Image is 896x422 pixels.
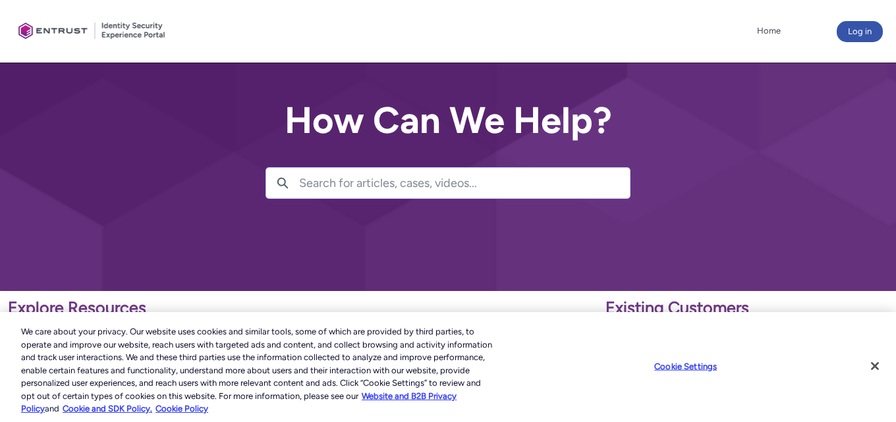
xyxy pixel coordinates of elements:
button: Log in [837,21,883,42]
a: Home [754,21,784,41]
p: Existing Customers [605,296,888,321]
a: Cookie Policy [155,404,208,413]
h2: How Can We Help? [266,100,630,141]
div: We care about your privacy. Our website uses cookies and similar tools, some of which are provide... [21,325,493,415]
button: Cookie Settings [644,353,727,379]
input: Search for articles, cases, videos... [299,168,630,198]
button: Search [266,168,299,198]
button: Close [860,352,889,381]
p: Explore Resources [8,296,590,321]
a: Cookie and SDK Policy. [63,404,152,413]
